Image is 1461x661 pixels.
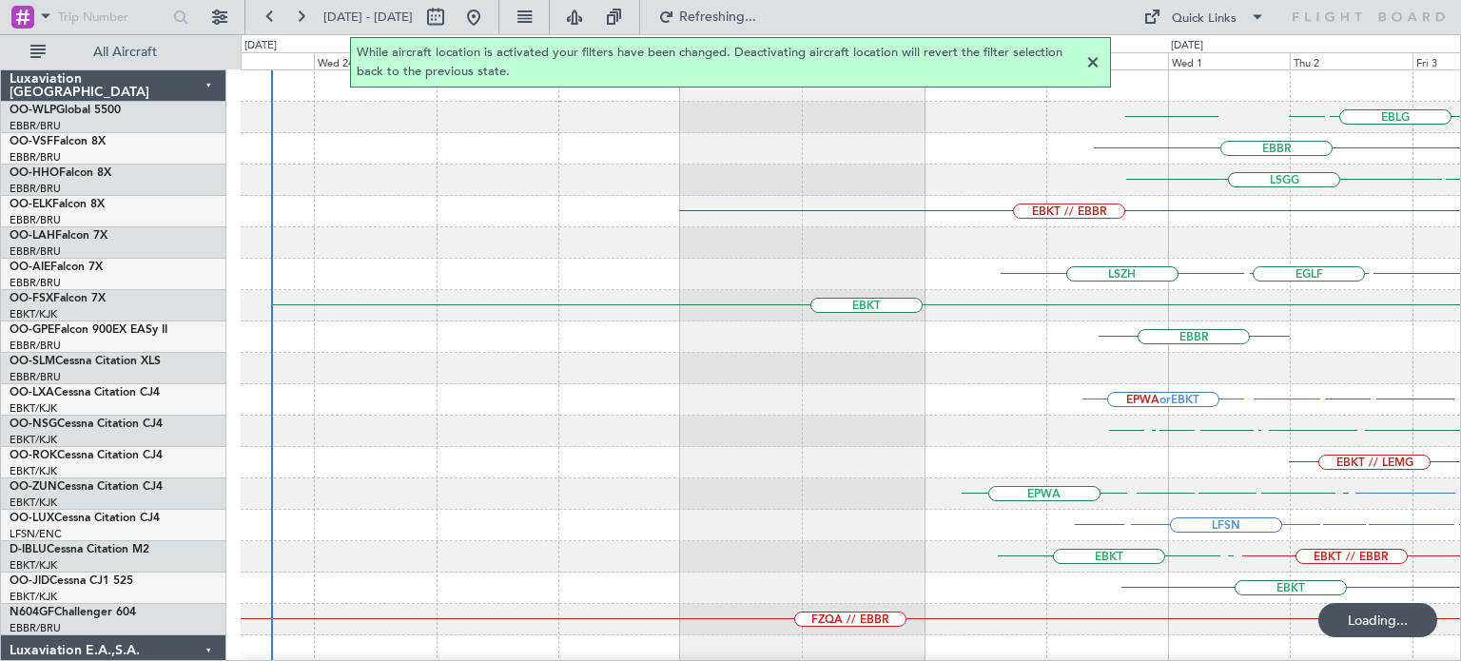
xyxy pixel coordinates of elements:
[10,370,61,384] a: EBBR/BRU
[10,607,54,618] span: N604GF
[1172,10,1237,29] div: Quick Links
[10,481,57,493] span: OO-ZUN
[10,105,121,116] a: OO-WLPGlobal 5500
[10,527,62,541] a: LFSN/ENC
[650,2,764,32] button: Refreshing...
[10,433,57,447] a: EBKT/KJK
[10,213,61,227] a: EBBR/BRU
[10,481,163,493] a: OO-ZUNCessna Citation CJ4
[10,450,163,461] a: OO-ROKCessna Citation CJ4
[10,293,53,304] span: OO-FSX
[323,9,413,26] span: [DATE] - [DATE]
[10,401,57,416] a: EBKT/KJK
[10,105,56,116] span: OO-WLP
[10,199,105,210] a: OO-ELKFalcon 8X
[10,182,61,196] a: EBBR/BRU
[10,575,133,587] a: OO-JIDCessna CJ1 525
[10,150,61,165] a: EBBR/BRU
[10,450,57,461] span: OO-ROK
[10,339,61,353] a: EBBR/BRU
[1318,603,1437,637] div: Loading...
[357,44,1081,81] span: While aircraft location is activated your filters have been changed. Deactivating aircraft locati...
[10,324,167,336] a: OO-GPEFalcon 900EX EASy II
[10,558,57,573] a: EBKT/KJK
[10,496,57,510] a: EBKT/KJK
[10,356,161,367] a: OO-SLMCessna Citation XLS
[10,621,61,635] a: EBBR/BRU
[678,10,758,24] span: Refreshing...
[10,513,160,524] a: OO-LUXCessna Citation CJ4
[10,307,57,321] a: EBKT/KJK
[10,136,53,147] span: OO-VSF
[10,167,111,179] a: OO-HHOFalcon 8X
[10,324,54,336] span: OO-GPE
[10,276,61,290] a: EBBR/BRU
[10,356,55,367] span: OO-SLM
[10,293,106,304] a: OO-FSXFalcon 7X
[10,464,57,478] a: EBKT/KJK
[10,244,61,259] a: EBBR/BRU
[10,136,106,147] a: OO-VSFFalcon 8X
[10,230,107,242] a: OO-LAHFalcon 7X
[10,575,49,587] span: OO-JID
[10,387,54,399] span: OO-LXA
[58,3,167,31] input: Trip Number
[10,544,47,555] span: D-IBLU
[10,418,57,430] span: OO-NSG
[10,262,50,273] span: OO-AIE
[10,119,61,133] a: EBBR/BRU
[10,387,160,399] a: OO-LXACessna Citation CJ4
[10,544,149,555] a: D-IBLUCessna Citation M2
[10,167,59,179] span: OO-HHO
[10,513,54,524] span: OO-LUX
[10,199,52,210] span: OO-ELK
[10,230,55,242] span: OO-LAH
[10,590,57,604] a: EBKT/KJK
[10,607,136,618] a: N604GFChallenger 604
[1134,2,1275,32] button: Quick Links
[10,418,163,430] a: OO-NSGCessna Citation CJ4
[10,262,103,273] a: OO-AIEFalcon 7X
